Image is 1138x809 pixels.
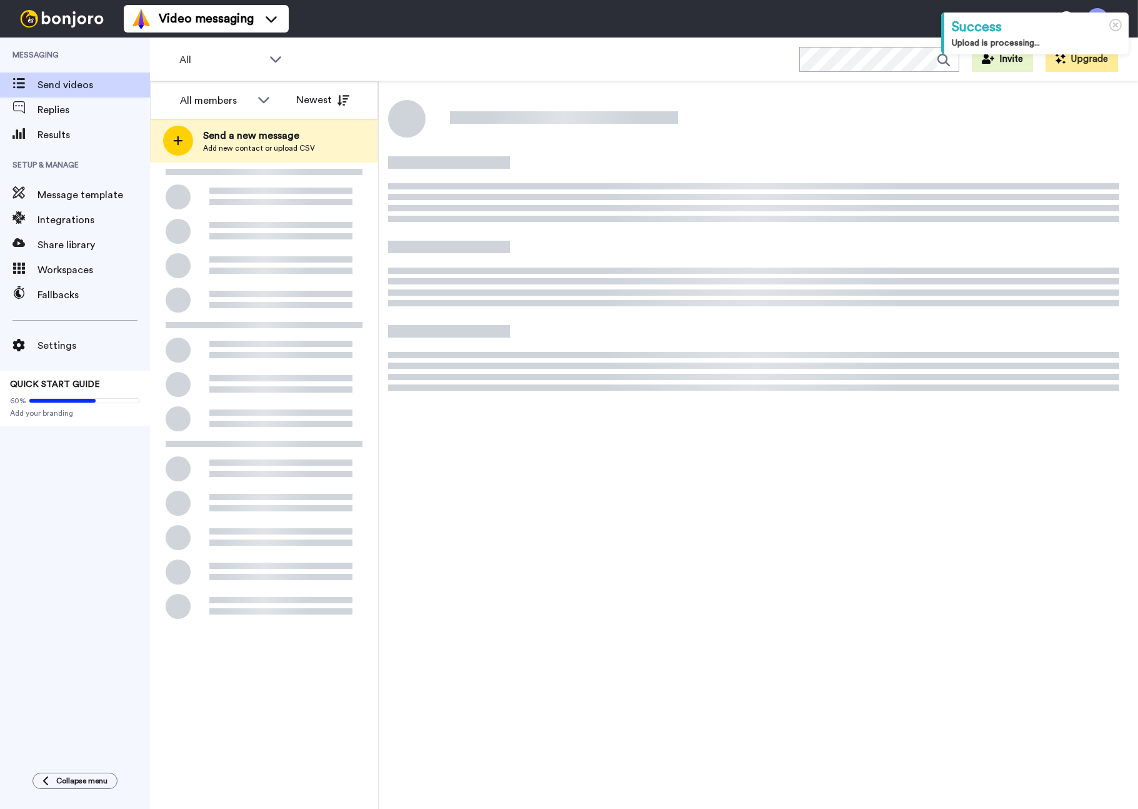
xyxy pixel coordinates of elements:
span: Results [37,128,150,143]
button: Invite [972,47,1033,72]
div: Success [952,18,1121,37]
span: All [179,53,263,68]
img: vm-color.svg [131,9,151,29]
button: Collapse menu [32,773,117,789]
span: Settings [37,338,150,353]
span: Add new contact or upload CSV [203,143,315,153]
span: Replies [37,103,150,118]
span: Fallbacks [37,288,150,303]
span: 60% [10,396,26,406]
div: Upload is processing... [952,37,1121,49]
span: QUICK START GUIDE [10,380,100,389]
span: Integrations [37,213,150,228]
span: Video messaging [159,10,254,28]
span: Message template [37,188,150,203]
span: Collapse menu [56,776,107,786]
div: All members [180,93,251,108]
button: Upgrade [1046,47,1118,72]
span: Add your branding [10,408,140,418]
span: Workspaces [37,263,150,278]
span: Send a new message [203,128,315,143]
span: Send videos [37,78,150,93]
button: Newest [287,88,359,113]
span: Share library [37,238,150,253]
img: bj-logo-header-white.svg [15,10,109,28]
